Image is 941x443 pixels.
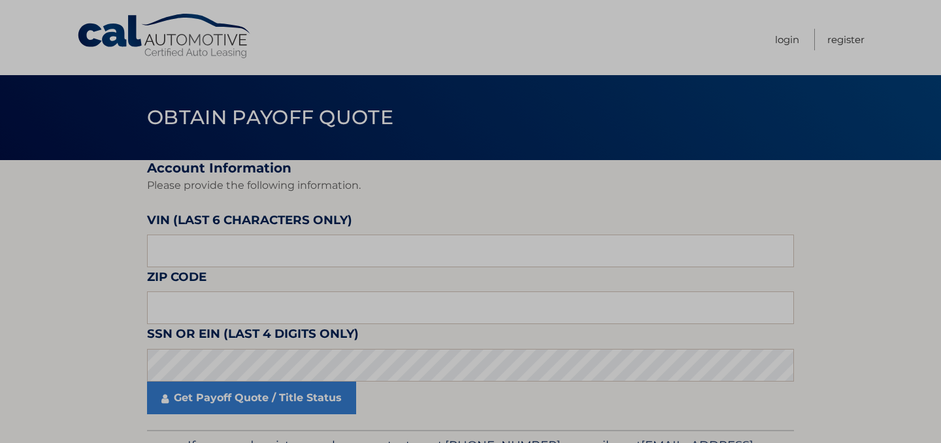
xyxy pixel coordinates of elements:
p: Please provide the following information. [147,176,794,195]
a: Get Payoff Quote / Title Status [147,382,356,414]
label: SSN or EIN (last 4 digits only) [147,324,359,348]
span: Obtain Payoff Quote [147,105,393,129]
label: Zip Code [147,267,206,291]
a: Cal Automotive [76,13,253,59]
a: Login [775,29,799,50]
label: VIN (last 6 characters only) [147,210,352,235]
h2: Account Information [147,160,794,176]
a: Register [827,29,865,50]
